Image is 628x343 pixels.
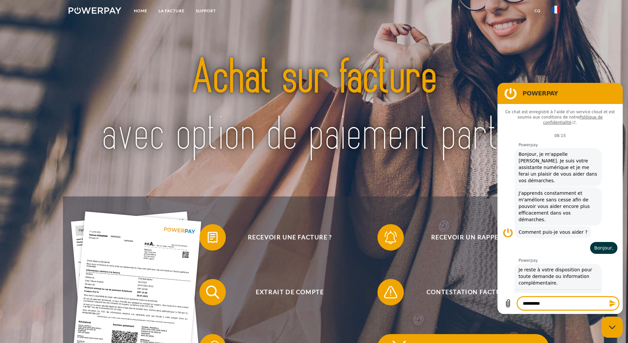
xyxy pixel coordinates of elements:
span: Extrait de compte [209,279,371,305]
a: LA FACTURE [153,5,190,17]
button: Extrait de compte [199,279,371,305]
a: Support [190,5,222,17]
span: Recevoir une facture ? [209,224,371,251]
img: qb_warning.svg [382,284,399,300]
button: Recevoir une facture ? [199,224,371,251]
img: title-powerpay_fr.svg [93,34,535,179]
img: fr [552,6,560,14]
a: Home [128,5,153,17]
img: logo-powerpay-white.svg [69,7,122,14]
iframe: Bouton de lancement de la fenêtre de messagerie, conversation en cours [602,317,623,338]
img: qb_bill.svg [204,229,221,246]
button: Recevoir un rappel? [377,224,549,251]
a: CG [529,5,546,17]
span: Recevoir un rappel? [387,224,549,251]
img: qb_search.svg [204,284,221,300]
span: Contestation Facture [387,279,549,305]
button: Contestation Facture [377,279,549,305]
iframe: Fenêtre de messagerie [497,83,623,314]
img: qb_bell.svg [382,229,399,246]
